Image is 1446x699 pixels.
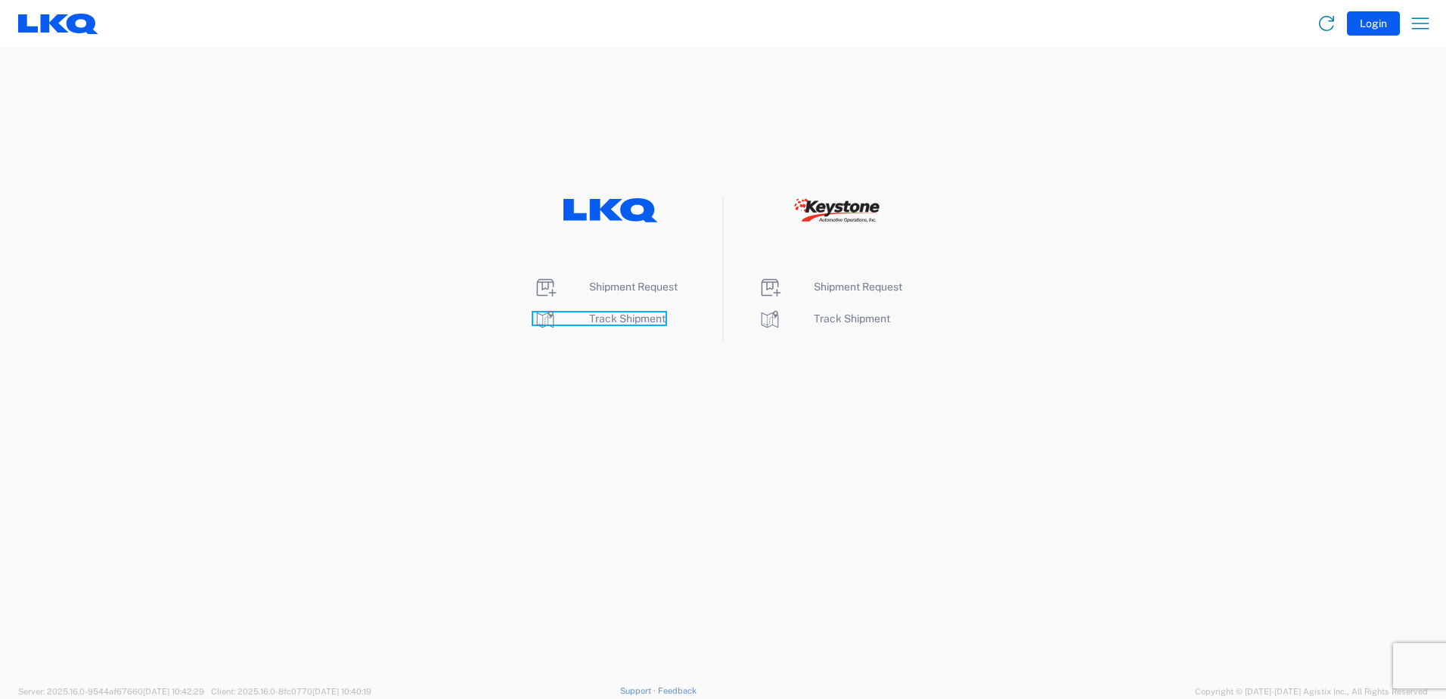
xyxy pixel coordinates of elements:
a: Track Shipment [758,312,890,325]
span: Server: 2025.16.0-9544af67660 [18,687,204,696]
span: Client: 2025.16.0-8fc0770 [211,687,371,696]
a: Feedback [658,686,697,695]
a: Shipment Request [758,281,902,293]
a: Shipment Request [533,281,678,293]
span: Track Shipment [589,312,666,325]
span: [DATE] 10:40:19 [312,687,371,696]
a: Track Shipment [533,312,666,325]
span: Track Shipment [814,312,890,325]
button: Login [1347,11,1400,36]
span: Shipment Request [814,281,902,293]
a: Support [620,686,658,695]
span: Copyright © [DATE]-[DATE] Agistix Inc., All Rights Reserved [1195,685,1428,698]
span: [DATE] 10:42:29 [143,687,204,696]
span: Shipment Request [589,281,678,293]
